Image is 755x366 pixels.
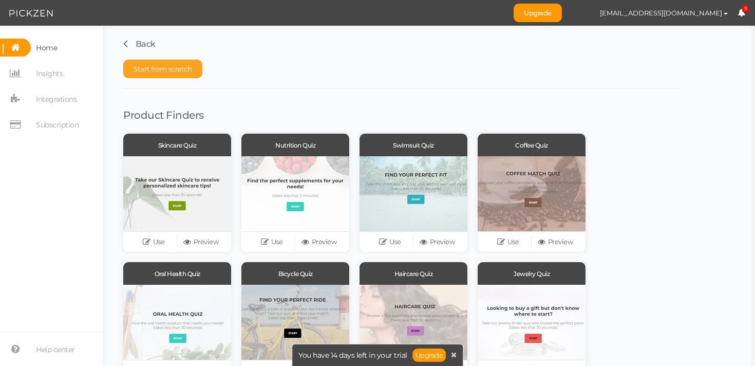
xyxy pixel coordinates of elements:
[134,65,192,73] span: Start from scratch
[9,7,53,20] img: Pickzen logo
[478,262,586,285] div: Jewelry Quiz
[241,134,349,156] div: Nutrition Quiz
[413,235,461,249] a: Preview
[484,235,532,249] a: Use
[590,4,738,22] button: [EMAIL_ADDRESS][DOMAIN_NAME]
[36,65,63,82] span: Insights
[366,235,413,249] a: Use
[123,262,231,285] div: Oral Health Quiz
[532,235,579,249] a: Preview
[742,5,749,13] span: 9
[36,40,57,56] span: Home
[123,109,678,121] h1: Product Finders
[177,235,224,249] a: Preview
[412,349,446,362] a: Upgrade
[248,235,295,249] a: Use
[123,39,156,49] a: Back
[36,91,77,107] span: Integrations
[360,134,467,156] div: Swimsuit Quiz
[600,9,722,17] span: [EMAIL_ADDRESS][DOMAIN_NAME]
[123,134,231,156] div: Skincare Quiz
[241,262,349,285] div: Bicycle Quiz
[572,4,590,22] img: 94758faac7cca0e7a343c0a7c47e2224
[36,117,79,133] span: Subscription
[478,134,586,156] div: Coffee Quiz
[298,352,407,359] span: You have 14 days left in your trial
[123,60,202,78] button: Start from scratch
[295,235,343,249] a: Preview
[36,341,75,358] span: Help center
[360,262,467,285] div: Haircare Quiz
[130,235,177,249] a: Use
[514,4,562,22] a: Upgrade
